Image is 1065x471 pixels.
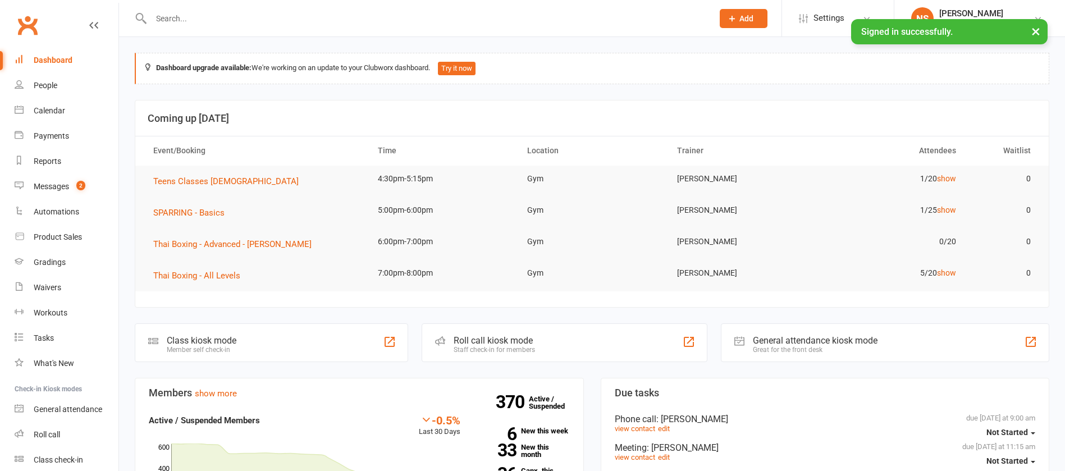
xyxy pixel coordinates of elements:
div: Gradings [34,258,66,267]
div: People [34,81,57,90]
strong: 6 [477,426,516,442]
td: 4:30pm-5:15pm [368,166,517,192]
th: Event/Booking [143,136,368,165]
div: General attendance [34,405,102,414]
div: Workouts [34,308,67,317]
div: Class check-in [34,455,83,464]
td: 0 [966,197,1041,223]
span: Thai Boxing - All Levels [153,271,240,281]
div: [PERSON_NAME] [939,8,1034,19]
a: show [937,268,956,277]
div: Phone call [615,414,1036,424]
th: Location [517,136,666,165]
a: Clubworx [13,11,42,39]
td: [PERSON_NAME] [667,260,816,286]
td: 0/20 [816,228,966,255]
span: : [PERSON_NAME] [656,414,728,424]
td: 0 [966,260,1041,286]
a: show [937,174,956,183]
div: Bulldog Thai Boxing School [939,19,1034,29]
a: view contact [615,453,655,461]
button: Not Started [986,422,1035,442]
button: Try it now [438,62,476,75]
div: Messages [34,182,69,191]
td: Gym [517,260,666,286]
span: Add [739,14,753,23]
button: × [1026,19,1046,43]
div: Class kiosk mode [167,335,236,346]
td: 5:00pm-6:00pm [368,197,517,223]
th: Attendees [816,136,966,165]
button: Thai Boxing - Advanced - [PERSON_NAME] [153,237,319,251]
button: SPARRING - Basics [153,206,232,220]
td: [PERSON_NAME] [667,166,816,192]
a: 33New this month [477,443,570,458]
td: 7:00pm-8:00pm [368,260,517,286]
a: Product Sales [15,225,118,250]
div: Product Sales [34,232,82,241]
div: Roll call [34,430,60,439]
div: What's New [34,359,74,368]
strong: 370 [496,394,529,410]
a: People [15,73,118,98]
a: Waivers [15,275,118,300]
div: Reports [34,157,61,166]
button: Not Started [986,451,1035,471]
td: [PERSON_NAME] [667,197,816,223]
button: Thai Boxing - All Levels [153,269,248,282]
a: Roll call [15,422,118,447]
td: 6:00pm-7:00pm [368,228,517,255]
td: 1/20 [816,166,966,192]
span: Not Started [986,456,1028,465]
a: Automations [15,199,118,225]
a: Calendar [15,98,118,124]
h3: Coming up [DATE] [148,113,1036,124]
span: Not Started [986,428,1028,437]
a: 6New this week [477,427,570,435]
span: 2 [76,181,85,190]
td: 1/25 [816,197,966,223]
td: 5/20 [816,260,966,286]
a: edit [658,453,670,461]
div: Waivers [34,283,61,292]
div: General attendance kiosk mode [753,335,877,346]
a: Dashboard [15,48,118,73]
th: Waitlist [966,136,1041,165]
th: Time [368,136,517,165]
div: Dashboard [34,56,72,65]
a: General attendance kiosk mode [15,397,118,422]
div: Great for the front desk [753,346,877,354]
span: : [PERSON_NAME] [647,442,719,453]
span: Signed in successfully. [861,26,953,37]
div: Calendar [34,106,65,115]
span: Teens Classes [DEMOGRAPHIC_DATA] [153,176,299,186]
strong: Dashboard upgrade available: [156,63,252,72]
a: show more [195,388,237,399]
td: 0 [966,228,1041,255]
strong: Active / Suspended Members [149,415,260,426]
div: Meeting [615,442,1036,453]
h3: Members [149,387,570,399]
div: Payments [34,131,69,140]
td: [PERSON_NAME] [667,228,816,255]
span: Thai Boxing - Advanced - [PERSON_NAME] [153,239,312,249]
button: Add [720,9,767,28]
td: Gym [517,228,666,255]
button: Teens Classes [DEMOGRAPHIC_DATA] [153,175,307,188]
a: Tasks [15,326,118,351]
a: What's New [15,351,118,376]
span: Settings [813,6,844,31]
span: SPARRING - Basics [153,208,225,218]
div: Automations [34,207,79,216]
a: Reports [15,149,118,174]
div: Staff check-in for members [454,346,535,354]
a: Payments [15,124,118,149]
th: Trainer [667,136,816,165]
td: Gym [517,197,666,223]
div: We're working on an update to your Clubworx dashboard. [135,53,1049,84]
input: Search... [148,11,705,26]
div: Member self check-in [167,346,236,354]
div: NS [911,7,934,30]
a: edit [658,424,670,433]
a: view contact [615,424,655,433]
